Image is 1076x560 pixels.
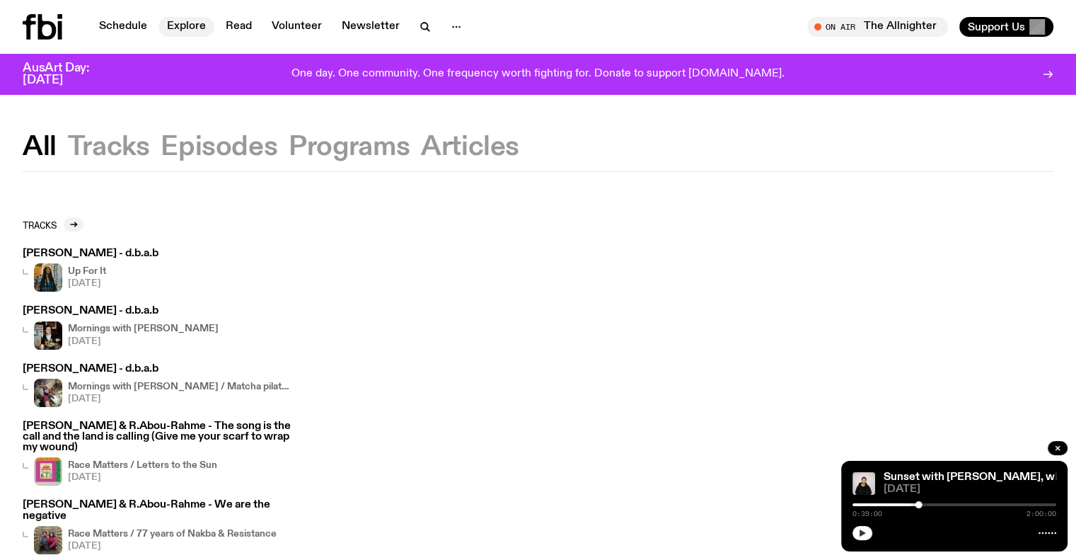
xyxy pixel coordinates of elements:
[421,135,519,160] button: Articles
[23,135,57,160] button: All
[959,17,1053,37] button: Support Us
[23,500,294,554] a: [PERSON_NAME] & R.Abou-Rahme - We are the negativeRace Matters / 77 years of Nakba & Resistance[D...
[23,248,158,259] h3: [PERSON_NAME] - d.b.a.b
[23,306,219,316] h3: [PERSON_NAME] - d.b.a.b
[23,219,57,230] h2: Tracks
[23,364,294,407] a: [PERSON_NAME] - d.b.a.bA high angle 0.5x selfie of Jim in the studio.Mornings with [PERSON_NAME] ...
[289,135,410,160] button: Programs
[68,337,219,346] span: [DATE]
[161,135,277,160] button: Episodes
[91,17,156,37] a: Schedule
[884,484,1056,495] span: [DATE]
[333,17,408,37] a: Newsletter
[23,217,83,232] a: Tracks
[23,248,158,292] a: [PERSON_NAME] - d.b.a.bIfy - a Brown Skin girl with black braided twists, looking up to the side ...
[68,461,217,470] h4: Race Matters / Letters to the Sun
[807,17,948,37] button: On AirThe Allnighter
[968,21,1025,33] span: Support Us
[68,267,106,276] h4: Up For It
[68,473,217,482] span: [DATE]
[23,62,113,86] h3: AusArt Day: [DATE]
[23,306,219,349] a: [PERSON_NAME] - d.b.a.bSam blankly stares at the camera, brightly lit by a camera flash wearing a...
[23,421,294,486] a: [PERSON_NAME] & R.Abou-Rahme - The song is the call and the land is calling (Give me your scarf t...
[68,530,277,539] h4: Race Matters / 77 years of Nakba & Resistance
[1026,510,1056,518] span: 2:00:00
[263,17,330,37] a: Volunteer
[852,510,882,518] span: 0:39:00
[217,17,260,37] a: Read
[34,379,62,407] img: A high angle 0.5x selfie of Jim in the studio.
[23,500,294,521] h3: [PERSON_NAME] & R.Abou-Rahme - We are the negative
[68,394,294,404] span: [DATE]
[68,382,294,392] h4: Mornings with [PERSON_NAME] / Matcha pilates in [GEOGRAPHIC_DATA] before Labubu rave
[68,135,150,160] button: Tracks
[68,279,106,288] span: [DATE]
[34,263,62,292] img: Ify - a Brown Skin girl with black braided twists, looking up to the side with her tongue stickin...
[23,421,294,454] h3: [PERSON_NAME] & R.Abou-Rahme - The song is the call and the land is calling (Give me your scarf t...
[291,68,785,81] p: One day. One community. One frequency worth fighting for. Donate to support [DOMAIN_NAME].
[68,324,219,333] h4: Mornings with [PERSON_NAME]
[158,17,214,37] a: Explore
[34,321,62,350] img: Sam blankly stares at the camera, brightly lit by a camera flash wearing a hat collared shirt and...
[68,542,277,551] span: [DATE]
[23,364,294,375] h3: [PERSON_NAME] - d.b.a.b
